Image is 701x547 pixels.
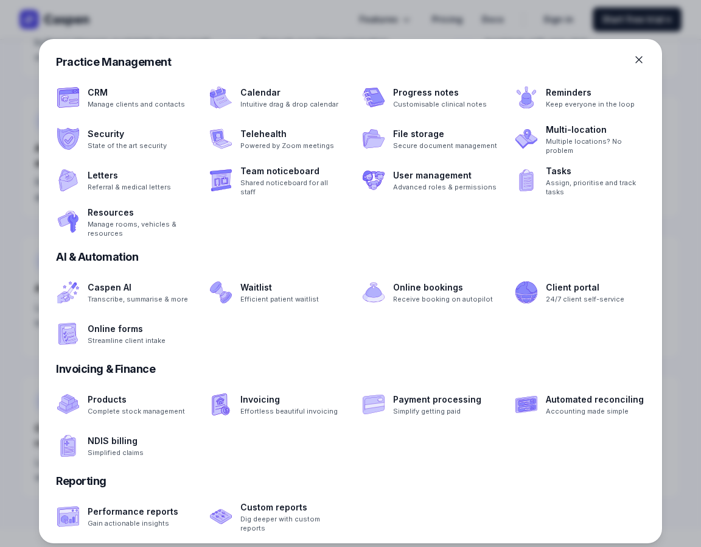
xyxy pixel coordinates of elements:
[240,85,338,100] a: Calendar
[88,168,171,183] a: Letters
[546,164,650,178] a: Tasks
[393,127,497,141] a: File storage
[56,249,645,266] div: AI & Automation
[240,280,319,295] a: Waitlist
[88,504,178,519] a: Performance reports
[393,280,493,295] a: Online bookings
[88,392,185,407] a: Products
[88,322,166,336] a: Online forms
[56,473,645,490] div: Reporting
[56,361,645,378] div: Invoicing & Finance
[393,168,497,183] a: User management
[88,434,144,448] a: NDIS billing
[546,85,635,100] a: Reminders
[56,54,645,71] div: Practice Management
[240,164,344,178] a: Team noticeboard
[88,280,188,295] a: Caspen AI
[88,205,192,220] a: Resources
[240,500,344,515] a: Custom reports
[393,85,487,100] a: Progress notes
[88,127,167,141] a: Security
[546,280,624,295] a: Client portal
[546,122,650,137] a: Multi-location
[393,392,481,407] a: Payment processing
[88,85,185,100] a: CRM
[546,392,644,407] a: Automated reconciling
[240,392,338,407] a: Invoicing
[240,127,334,141] a: Telehealth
